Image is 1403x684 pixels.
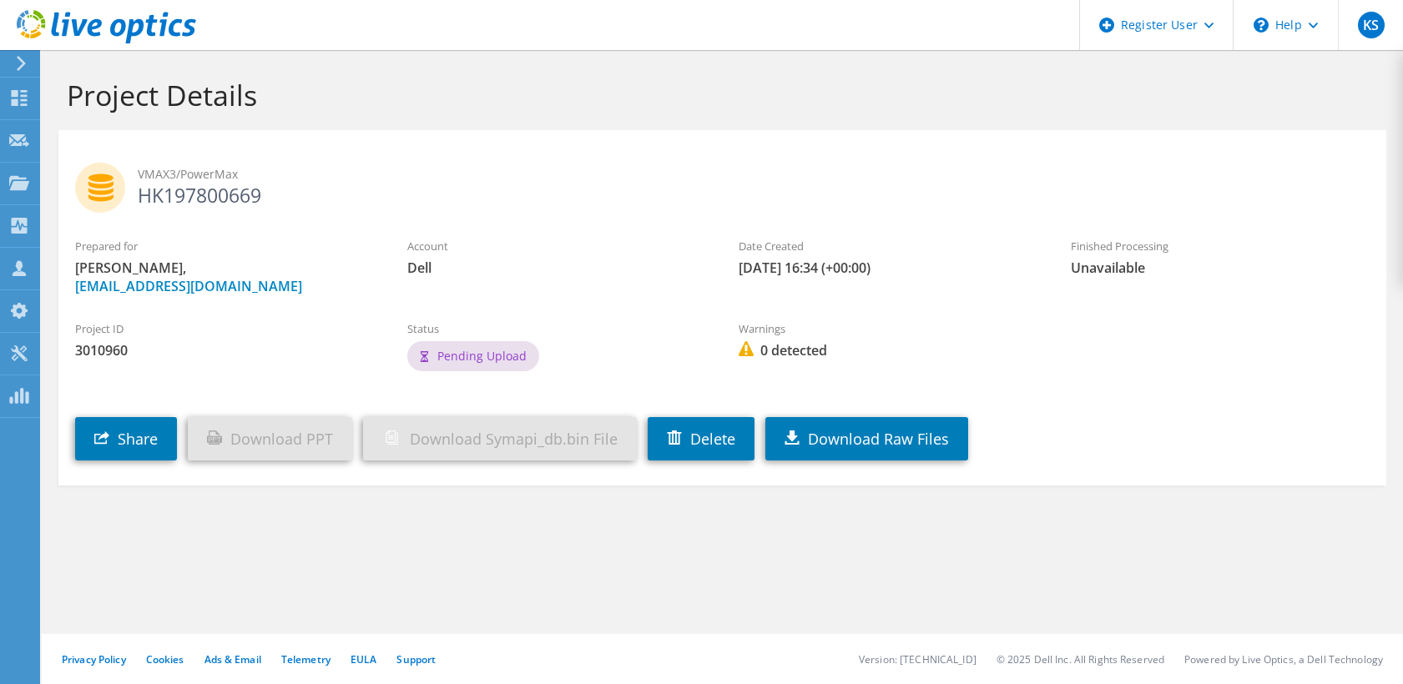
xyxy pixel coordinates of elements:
span: Pending Upload [437,348,527,364]
a: EULA [351,652,376,666]
span: VMAX3/PowerMax [138,165,1370,184]
label: Prepared for [75,238,374,254]
span: Unavailable [1071,259,1370,277]
label: Account [407,238,706,254]
span: KS [1358,12,1385,38]
h2: HK197800669 [75,163,1370,204]
h1: Project Details [67,78,1370,113]
a: Support [396,652,436,666]
a: Download Raw Files [765,417,968,460]
span: 0 detected [739,341,1037,360]
label: Finished Processing [1071,238,1370,254]
a: Share [75,417,177,460]
li: Version: [TECHNICAL_ID] [859,652,977,666]
a: Download Symapi_db.bin File [363,417,637,460]
li: © 2025 Dell Inc. All Rights Reserved [997,652,1164,666]
li: Powered by Live Optics, a Dell Technology [1184,652,1383,666]
label: Date Created [739,238,1037,254]
a: Privacy Policy [62,652,126,666]
a: [EMAIL_ADDRESS][DOMAIN_NAME] [75,277,302,295]
span: 3010960 [75,341,374,360]
a: Ads & Email [204,652,261,666]
label: Project ID [75,320,374,337]
a: Cookies [146,652,184,666]
span: Dell [407,259,706,277]
label: Status [407,320,706,337]
a: Telemetry [281,652,331,666]
span: [PERSON_NAME], [75,259,374,295]
span: [DATE] 16:34 (+00:00) [739,259,1037,277]
a: Download PPT [188,417,352,460]
svg: \n [1254,18,1269,33]
label: Warnings [739,320,1037,337]
a: Delete [648,417,754,460]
